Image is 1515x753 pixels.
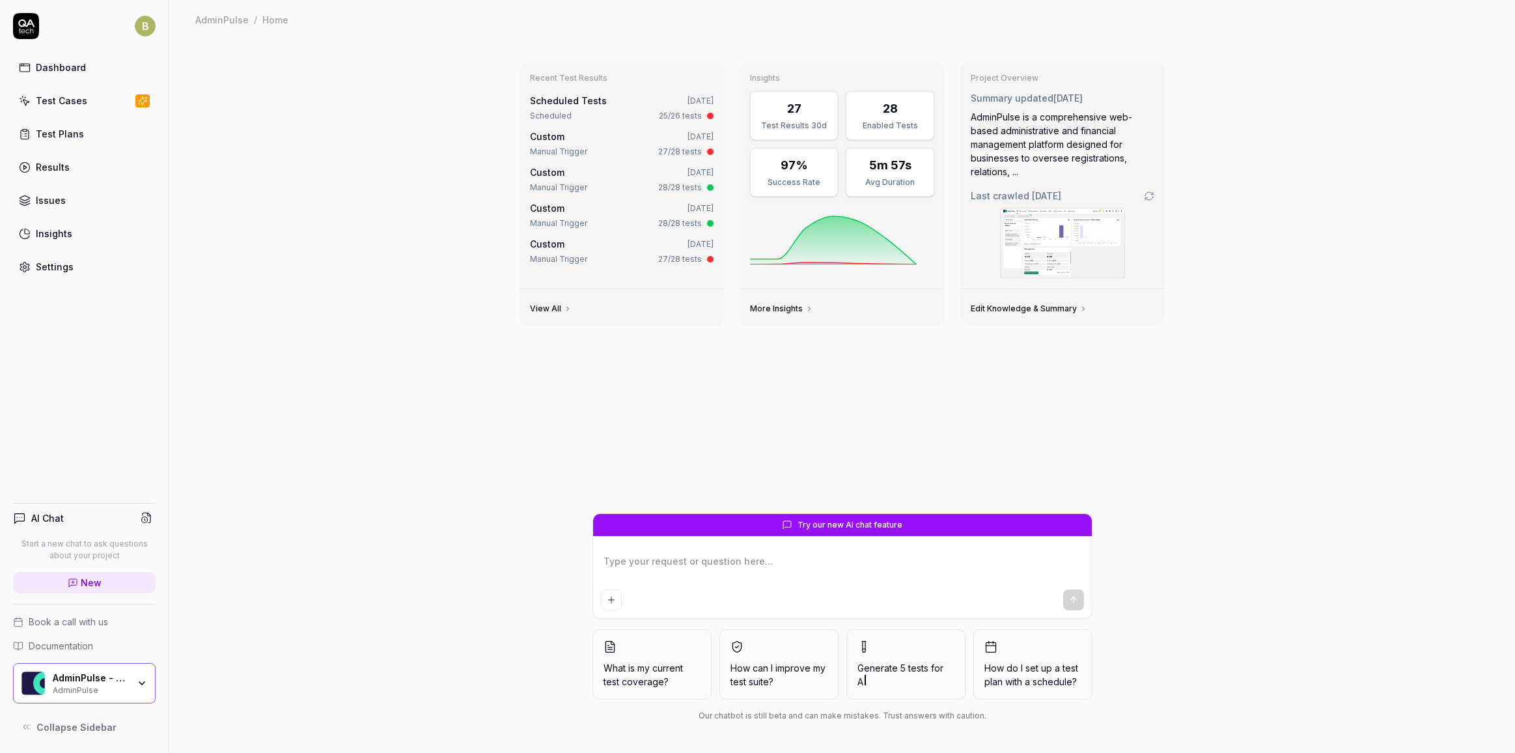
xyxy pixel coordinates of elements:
[13,55,156,80] a: Dashboard
[13,88,156,113] a: Test Cases
[883,100,898,117] div: 28
[787,100,801,117] div: 27
[758,120,829,132] div: Test Results 30d
[530,182,587,193] div: Manual Trigger
[527,127,717,160] a: Custom[DATE]Manual Trigger27/28 tests
[530,203,564,214] span: Custom
[262,13,288,26] div: Home
[688,203,714,213] time: [DATE]
[971,304,1087,314] a: Edit Knowledge & Summary
[1144,191,1154,201] a: Go to crawling settings
[659,110,702,122] div: 25/26 tests
[530,304,572,314] a: View All
[530,238,564,249] span: Custom
[36,160,70,174] div: Results
[688,132,714,141] time: [DATE]
[135,16,156,36] span: B
[971,73,1155,83] h3: Project Overview
[36,720,117,734] span: Collapse Sidebar
[658,182,702,193] div: 28/28 tests
[13,254,156,279] a: Settings
[13,154,156,180] a: Results
[29,639,93,653] span: Documentation
[530,167,564,178] span: Custom
[530,73,714,83] h3: Recent Test Results
[254,13,257,26] div: /
[36,227,72,240] div: Insights
[21,672,45,695] img: AdminPulse - 0475.384.429 Logo
[857,676,863,687] span: A
[688,239,714,249] time: [DATE]
[750,304,813,314] a: More Insights
[530,110,572,122] div: Scheduled
[530,95,607,106] a: Scheduled Tests
[781,156,808,174] div: 97%
[36,94,87,107] div: Test Cases
[798,519,902,531] span: Try our new AI chat feature
[758,177,829,188] div: Success Rate
[530,131,564,142] span: Custom
[530,253,587,265] div: Manual Trigger
[13,714,156,740] button: Collapse Sidebar
[1032,190,1061,201] time: [DATE]
[195,13,249,26] div: AdminPulse
[13,221,156,246] a: Insights
[13,615,156,629] a: Book a call with us
[971,189,1061,203] span: Last crawled
[857,661,954,689] span: Generate 5 tests for
[13,188,156,213] a: Issues
[31,511,64,525] h4: AI Chat
[36,193,66,207] div: Issues
[973,629,1092,700] button: How do I set up a test plan with a schedule?
[13,538,156,561] p: Start a new chat to ask questions about your project
[971,110,1155,178] div: AdminPulse is a comprehensive web-based administrative and financial management platform designed...
[688,96,714,106] time: [DATE]
[1001,208,1124,277] img: Screenshot
[13,121,156,147] a: Test Plans
[846,629,966,700] button: Generate 5 tests forA
[592,629,712,700] button: What is my current test coverage?
[53,672,128,684] div: AdminPulse - 0475.384.429
[29,615,108,629] span: Book a call with us
[658,218,702,229] div: 28/28 tests
[36,127,84,141] div: Test Plans
[869,156,911,174] div: 5m 57s
[719,629,839,700] button: How can I improve my test suite?
[13,572,156,593] a: New
[13,663,156,703] button: AdminPulse - 0475.384.429 LogoAdminPulse - 0475.384.429AdminPulse
[1053,92,1083,104] time: [DATE]
[527,163,717,196] a: Custom[DATE]Manual Trigger28/28 tests
[658,146,702,158] div: 27/28 tests
[854,120,925,132] div: Enabled Tests
[527,199,717,232] a: Custom[DATE]Manual Trigger28/28 tests
[601,590,622,610] button: Add attachment
[13,639,156,653] a: Documentation
[530,218,587,229] div: Manual Trigger
[984,661,1081,689] span: How do I set up a test plan with a schedule?
[530,146,587,158] div: Manual Trigger
[36,61,86,74] div: Dashboard
[53,684,128,694] div: AdminPulse
[135,13,156,39] button: B
[527,91,717,124] a: Scheduled Tests[DATE]Scheduled25/26 tests
[854,177,925,188] div: Avg Duration
[81,576,102,590] span: New
[730,661,827,689] span: How can I improve my test suite?
[750,73,934,83] h3: Insights
[604,661,701,689] span: What is my current test coverage?
[592,710,1092,722] div: Our chatbot is still beta and can make mistakes. Trust answers with caution.
[971,92,1053,104] span: Summary updated
[688,167,714,177] time: [DATE]
[658,253,702,265] div: 27/28 tests
[527,234,717,268] a: Custom[DATE]Manual Trigger27/28 tests
[36,260,74,274] div: Settings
